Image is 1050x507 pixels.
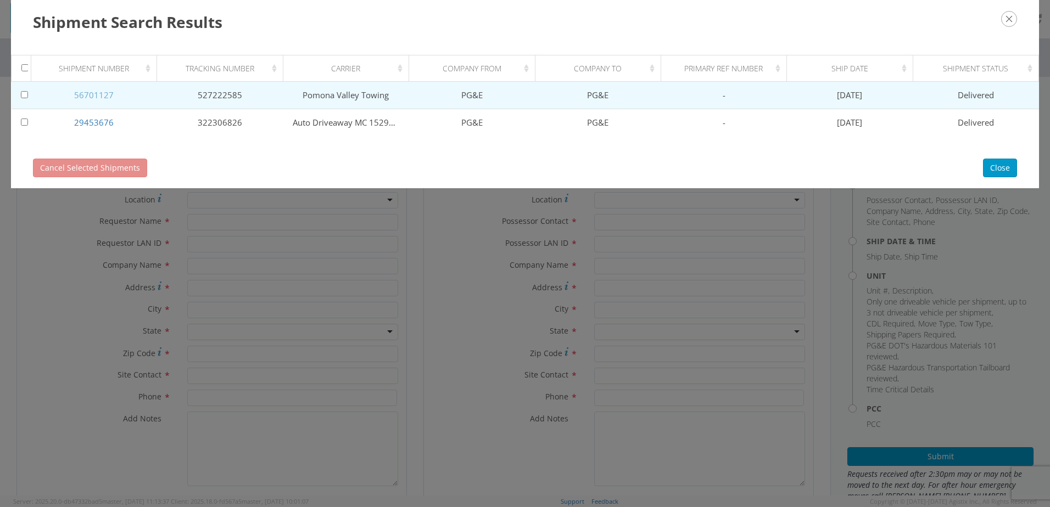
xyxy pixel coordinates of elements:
[41,63,154,74] div: Shipment Number
[33,159,147,177] button: Cancel Selected Shipments
[545,63,657,74] div: Company To
[661,109,786,137] td: -
[837,89,862,100] span: [DATE]
[983,159,1017,177] button: Close
[535,82,661,109] td: PG&E
[535,109,661,137] td: PG&E
[157,109,283,137] td: 322306826
[837,117,862,128] span: [DATE]
[958,89,994,100] span: Delivered
[923,63,1035,74] div: Shipment Status
[283,82,409,109] td: Pomona Valley Towing
[409,109,535,137] td: PG&E
[40,162,140,173] span: Cancel Selected Shipments
[157,82,283,109] td: 527222585
[958,117,994,128] span: Delivered
[283,109,409,137] td: Auto Driveaway MC 152985 DOT 1335807
[74,89,114,100] a: 56701127
[419,63,532,74] div: Company From
[409,82,535,109] td: PG&E
[74,117,114,128] a: 29453676
[797,63,909,74] div: Ship Date
[167,63,280,74] div: Tracking Number
[671,63,783,74] div: Primary Ref Number
[661,82,786,109] td: -
[33,11,1017,33] h3: Shipment Search Results
[293,63,405,74] div: Carrier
